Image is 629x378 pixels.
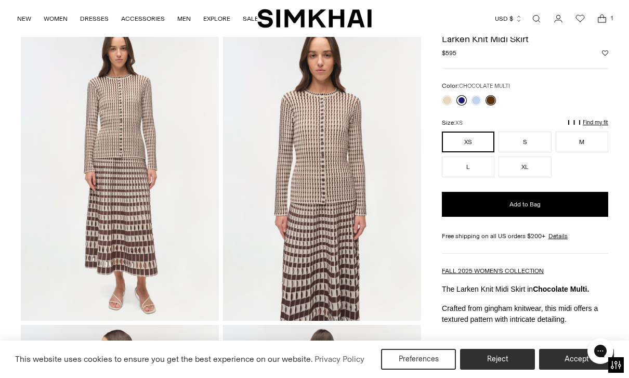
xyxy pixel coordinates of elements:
img: Larken Knit Midi Skirt [223,23,421,321]
a: DRESSES [80,7,109,30]
a: WOMEN [44,7,68,30]
span: $595 [442,48,456,58]
a: Open cart modal [592,8,612,29]
span: This website uses cookies to ensure you get the best experience on our website. [15,354,313,364]
span: CHOCOLATE MULTI [459,83,510,89]
div: Free shipping on all US orders $200+ [442,231,608,241]
img: Larken Knit Midi Skirt [21,23,219,321]
span: The Larken Knit Midi Skirt in [442,285,533,293]
button: XS [442,132,494,152]
button: M [556,132,608,152]
span: Add to Bag [509,200,541,209]
button: L [442,157,494,177]
h1: Larken Knit Midi Skirt [442,34,608,44]
span: 1 [607,14,617,23]
a: EXPLORE [203,7,230,30]
span: Crafted from gingham knitwear, this midi offers a textured pattern with intricate detailing. [442,304,598,323]
strong: Chocolate Multi. [533,285,589,293]
iframe: Gorgias live chat messenger [582,334,619,368]
a: Wishlist [570,8,591,29]
a: Details [548,231,568,241]
a: FALL 2025 WOMEN'S COLLECTION [442,267,544,275]
label: Color: [442,81,510,91]
button: S [499,132,551,152]
button: Preferences [381,349,456,370]
button: Accept [539,349,614,370]
button: Add to Wishlist [602,50,608,56]
a: SIMKHAI [257,8,372,29]
a: MEN [177,7,191,30]
button: Add to Bag [442,192,608,217]
a: Go to the account page [548,8,569,29]
button: USD $ [495,7,522,30]
a: NEW [17,7,31,30]
a: Privacy Policy (opens in a new tab) [313,351,366,367]
label: Size: [442,118,463,128]
button: XL [499,157,551,177]
button: Reject [460,349,535,370]
a: ACCESSORIES [121,7,165,30]
a: Open search modal [526,8,547,29]
iframe: Sign Up via Text for Offers [8,338,104,370]
a: SALE [243,7,258,30]
span: XS [455,120,463,126]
